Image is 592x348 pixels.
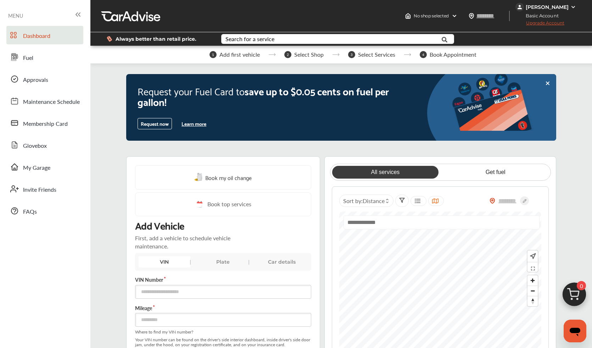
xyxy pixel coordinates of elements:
[23,54,33,63] span: Fuel
[23,97,80,107] span: Maintenance Schedule
[284,51,291,58] span: 2
[268,53,276,56] img: stepper-arrow.e24c07c6.svg
[529,252,536,260] img: recenter.ce011a49.svg
[219,51,260,58] span: Add first vehicle
[6,114,83,132] a: Membership Card
[515,20,564,29] span: Upgrade Account
[116,37,196,41] span: Always better than retail price.
[23,141,47,151] span: Glovebox
[138,118,172,129] button: Request now
[442,166,548,179] a: Get fuel
[135,276,312,283] label: VIN Number
[332,53,340,56] img: stepper-arrow.e24c07c6.svg
[405,13,411,19] img: header-home-logo.8d720a4f.svg
[107,36,112,42] img: dollor_label_vector.a70140d1.svg
[420,51,427,58] span: 4
[197,256,249,268] div: Plate
[515,3,524,11] img: jVpblrzwTbfkPYzPPzSLxeg0AAAAASUVORK5CYII=
[23,32,50,41] span: Dashboard
[139,256,190,268] div: VIN
[135,192,312,216] a: Book top services
[23,185,56,195] span: Invite Friends
[8,13,23,18] span: MENU
[138,82,389,110] span: save up to $0.05 cents on fuel per gallon!
[179,118,209,129] button: Learn more
[194,173,203,182] img: oil-change.e5047c97.svg
[469,13,474,19] img: location_vector.a44bc228.svg
[527,286,538,296] button: Zoom out
[23,119,68,129] span: Membership Card
[138,82,245,99] span: Request your Fuel Card to
[6,158,83,176] a: My Garage
[6,48,83,66] a: Fuel
[527,296,538,306] button: Reset bearing to north
[577,281,586,290] span: 0
[527,275,538,286] button: Zoom in
[135,330,312,335] span: Where to find my VIN number?
[256,256,308,268] div: Car details
[6,136,83,154] a: Glovebox
[6,70,83,88] a: Approvals
[207,200,251,209] span: Book top services
[332,166,438,179] a: All services
[452,13,457,19] img: header-down-arrow.9dd2ce7d.svg
[225,36,274,42] div: Search for a service
[23,207,37,217] span: FAQs
[6,26,83,44] a: Dashboard
[570,4,576,10] img: WGsFRI8htEPBVLJbROoPRyZpYNWhNONpIPPETTm6eUC0GeLEiAAAAAElFTkSuQmCC
[414,13,449,19] span: No shop selected
[363,197,385,205] span: Distance
[358,51,395,58] span: Select Services
[205,173,252,182] span: Book my oil change
[195,200,204,209] img: cal_icon.0803b883.svg
[194,173,252,182] a: Book my oil change
[135,337,312,347] span: Your VIN number can be found on the driver's side interior dashboard, inside driver's side door j...
[6,202,83,220] a: FAQs
[404,53,411,56] img: stepper-arrow.e24c07c6.svg
[135,304,312,311] label: Mileage
[135,234,258,250] p: First, add a vehicle to schedule vehicle maintenance.
[516,12,564,19] span: Basic Account
[490,198,495,204] img: location_vector_orange.38f05af8.svg
[210,51,217,58] span: 1
[294,51,324,58] span: Select Shop
[6,92,83,110] a: Maintenance Schedule
[23,75,48,85] span: Approvals
[135,219,184,231] p: Add Vehicle
[6,180,83,198] a: Invite Friends
[430,51,476,58] span: Book Appointment
[557,279,591,313] img: cart_icon.3d0951e8.svg
[348,51,355,58] span: 3
[526,4,569,10] div: [PERSON_NAME]
[343,197,385,205] span: Sort by :
[564,320,586,342] iframe: Button to launch messaging window
[23,163,50,173] span: My Garage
